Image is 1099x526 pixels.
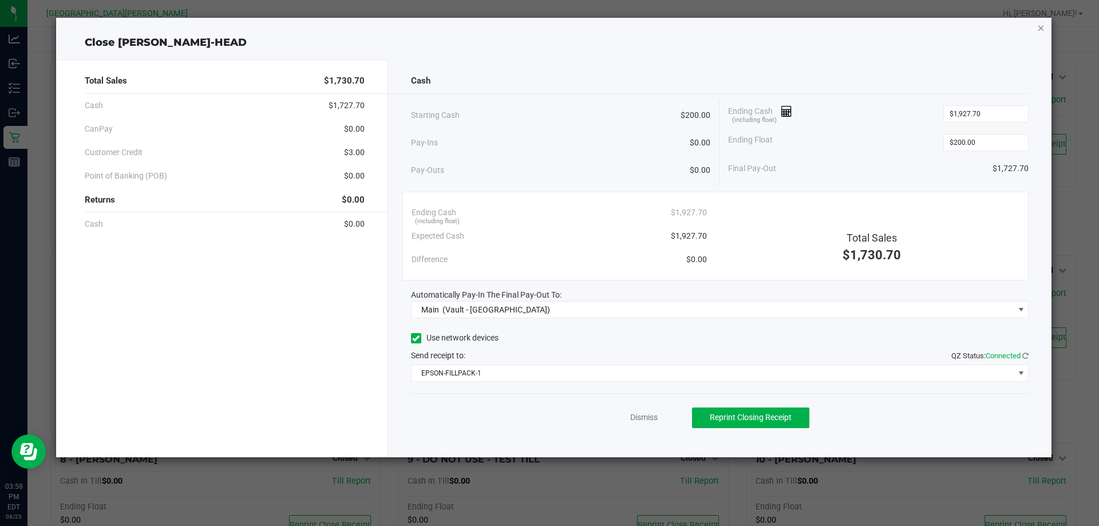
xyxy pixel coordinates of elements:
[344,170,365,182] span: $0.00
[442,305,550,314] span: (Vault - [GEOGRAPHIC_DATA])
[11,434,46,469] iframe: Resource center
[630,412,658,424] a: Dismiss
[681,109,710,121] span: $200.00
[847,232,897,244] span: Total Sales
[85,74,127,88] span: Total Sales
[710,413,792,422] span: Reprint Closing Receipt
[986,351,1021,360] span: Connected
[690,164,710,176] span: $0.00
[411,74,430,88] span: Cash
[85,170,167,182] span: Point of Banking (POB)
[421,305,439,314] span: Main
[85,218,103,230] span: Cash
[411,351,465,360] span: Send receipt to:
[56,35,1052,50] div: Close [PERSON_NAME]-HEAD
[412,207,456,219] span: Ending Cash
[412,230,464,242] span: Expected Cash
[85,123,113,135] span: CanPay
[411,109,460,121] span: Starting Cash
[85,100,103,112] span: Cash
[671,207,707,219] span: $1,927.70
[344,218,365,230] span: $0.00
[85,147,143,159] span: Customer Credit
[329,100,365,112] span: $1,727.70
[344,147,365,159] span: $3.00
[690,137,710,149] span: $0.00
[415,217,460,227] span: (including float)
[951,351,1029,360] span: QZ Status:
[411,137,438,149] span: Pay-Ins
[671,230,707,242] span: $1,927.70
[342,193,365,207] span: $0.00
[728,163,776,175] span: Final Pay-Out
[686,254,707,266] span: $0.00
[728,105,792,122] span: Ending Cash
[412,254,448,266] span: Difference
[85,188,365,212] div: Returns
[411,332,499,344] label: Use network devices
[411,290,562,299] span: Automatically Pay-In The Final Pay-Out To:
[843,248,901,262] span: $1,730.70
[412,365,1014,381] span: EPSON-FILLPACK-1
[728,134,773,151] span: Ending Float
[411,164,444,176] span: Pay-Outs
[344,123,365,135] span: $0.00
[993,163,1029,175] span: $1,727.70
[732,116,777,125] span: (including float)
[324,74,365,88] span: $1,730.70
[692,408,809,428] button: Reprint Closing Receipt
